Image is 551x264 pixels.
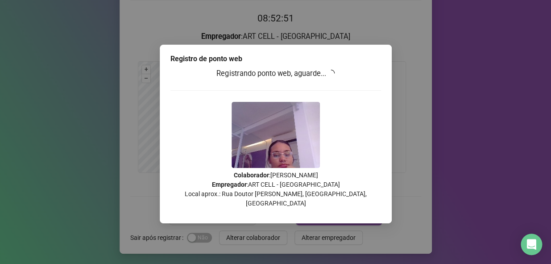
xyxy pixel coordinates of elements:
[211,181,246,188] strong: Empregador
[233,172,269,179] strong: Colaborador
[170,171,381,208] p: : [PERSON_NAME] : ART CELL - [GEOGRAPHIC_DATA] Local aprox.: Rua Doutor [PERSON_NAME], [GEOGRAPHI...
[232,102,320,168] img: 2Q==
[326,68,336,78] span: loading
[170,54,381,64] div: Registro de ponto web
[170,68,381,80] h3: Registrando ponto web, aguarde...
[521,234,542,255] div: Open Intercom Messenger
